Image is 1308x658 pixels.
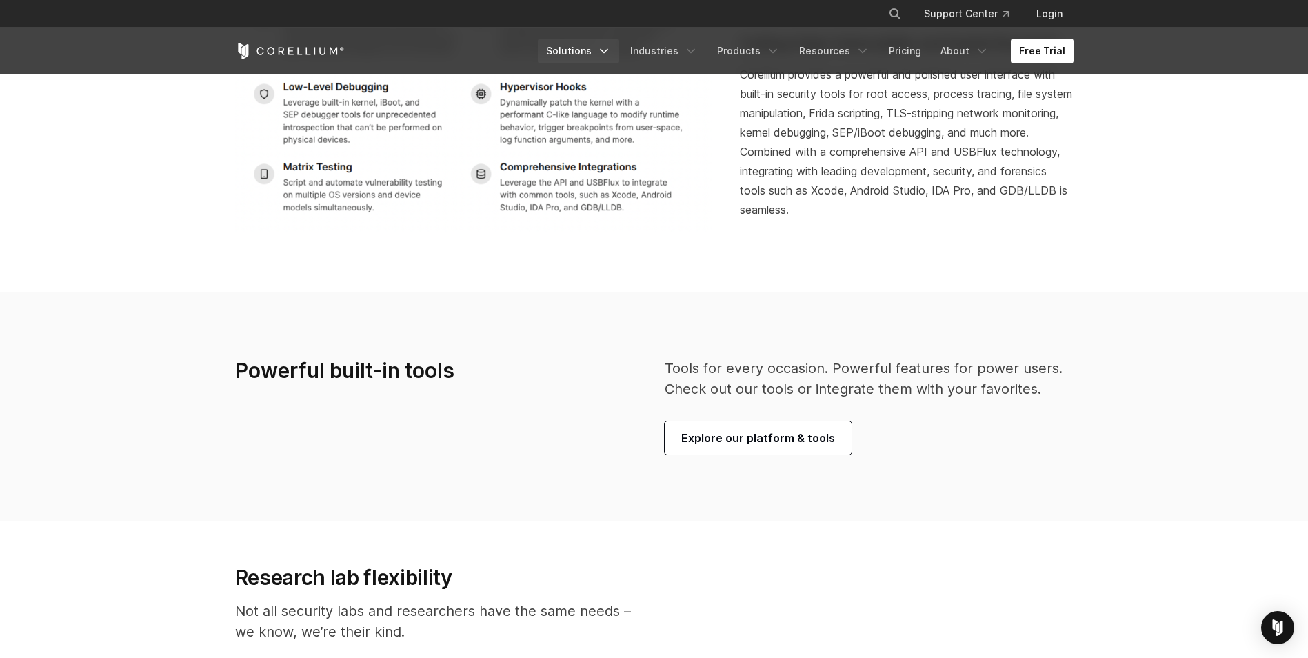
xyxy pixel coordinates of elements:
h3: Research lab flexibility [235,565,641,590]
a: Industries [622,39,706,63]
a: Free Trial [1011,39,1074,63]
a: About [932,39,997,63]
p: Not all security labs and researchers have the same needs – we know, we’re their kind. [235,601,641,642]
a: Corellium Home [235,43,345,59]
a: Pricing [881,39,929,63]
h3: Powerful built-in tools [235,358,588,384]
button: Search [883,1,907,26]
div: Open Intercom Messenger [1261,611,1294,644]
a: Login [1025,1,1074,26]
a: Products [709,39,788,63]
div: Navigation Menu [872,1,1074,26]
a: Solutions [538,39,619,63]
div: Navigation Menu [538,39,1074,63]
a: Support Center [913,1,1020,26]
a: Resources [791,39,878,63]
a: Explore our platform & tools [665,421,852,455]
p: Tools for every occasion. Powerful features for power users. Check out our tools or integrate the... [665,358,1074,399]
span: Explore our platform & tools [681,430,835,446]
